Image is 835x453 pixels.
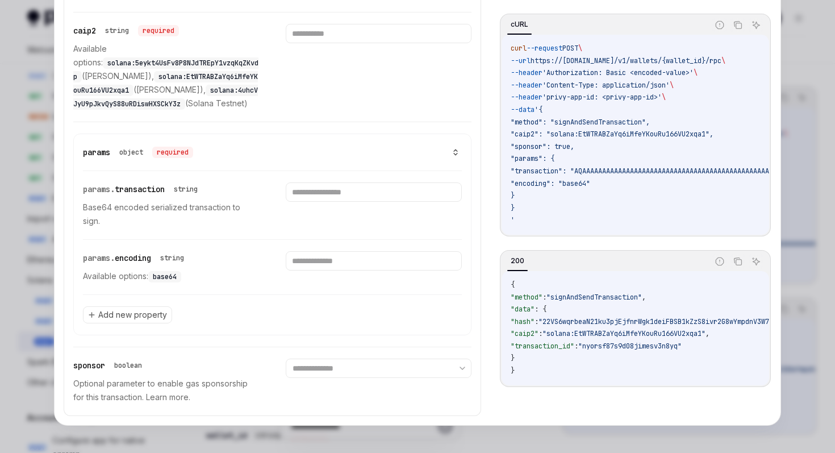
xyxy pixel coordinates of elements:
[115,253,151,263] span: encoding
[73,359,147,372] div: sponsor
[535,105,542,114] span: '{
[712,18,727,32] button: Report incorrect code
[511,215,515,225] span: '
[511,68,542,77] span: --header
[542,68,694,77] span: 'Authorization: Basic <encoded-value>'
[73,26,96,36] span: caip2
[83,182,202,196] div: params.transaction
[730,254,745,269] button: Copy the contents from the code block
[662,93,666,102] span: \
[749,18,763,32] button: Ask AI
[511,142,574,151] span: "sponsor": true,
[83,184,115,194] span: params.
[511,317,535,326] span: "hash"
[511,203,515,213] span: }
[535,305,546,314] span: : {
[670,81,674,90] span: \
[511,154,554,163] span: "params": {
[721,56,725,65] span: \
[511,329,538,338] span: "caip2"
[511,81,542,90] span: --header
[83,253,115,263] span: params.
[511,44,527,53] span: curl
[527,44,562,53] span: --request
[730,18,745,32] button: Copy the contents from the code block
[749,254,763,269] button: Ask AI
[511,179,590,188] span: "encoding": "base64"
[511,293,542,302] span: "method"
[115,184,165,194] span: transaction
[531,56,721,65] span: https://[DOMAIN_NAME]/v1/wallets/{wallet_id}/rpc
[83,251,189,265] div: params.encoding
[83,201,258,228] p: Base64 encoded serialized transaction to sign.
[705,329,709,338] span: ,
[511,56,531,65] span: --url
[73,59,258,81] span: solana:5eykt4UsFv8P8NJdTREpY1vzqKqZKvdp
[83,306,172,323] button: Add new property
[73,377,258,404] p: Optional parameter to enable gas sponsorship for this transaction. Learn more.
[642,293,646,302] span: ,
[511,342,574,351] span: "transaction_id"
[542,93,662,102] span: 'privy-app-id: <privy-app-id>'
[546,293,642,302] span: "signAndSendTransaction"
[511,105,535,114] span: --data
[83,269,258,283] p: Available options:
[73,24,179,38] div: caip2
[542,293,546,302] span: :
[507,18,532,31] div: cURL
[542,81,670,90] span: 'Content-Type: application/json'
[538,329,542,338] span: :
[542,329,705,338] span: "solana:EtWTRABZaYq6iMfeYKouRu166VU2xqa1"
[574,342,578,351] span: :
[511,191,515,200] span: }
[73,42,258,110] p: Available options: ([PERSON_NAME]), ([PERSON_NAME]), (Solana Testnet)
[511,280,515,289] span: {
[73,72,258,95] span: solana:EtWTRABZaYq6iMfeYKouRu166VU2xqa1
[578,342,682,351] span: "nyorsf87s9d08jimesv3n8yq"
[511,118,650,127] span: "method": "signAndSendTransaction",
[83,146,193,159] div: params
[562,44,578,53] span: POST
[507,254,528,268] div: 200
[98,309,167,321] span: Add new property
[152,147,193,158] div: required
[83,147,110,157] span: params
[511,93,542,102] span: --header
[511,130,713,139] span: "caip2": "solana:EtWTRABZaYq6iMfeYKouRu166VU2xqa1",
[138,25,179,36] div: required
[511,305,535,314] span: "data"
[535,317,538,326] span: :
[578,44,582,53] span: \
[73,360,105,371] span: sponsor
[712,254,727,269] button: Report incorrect code
[511,354,515,363] span: }
[694,68,698,77] span: \
[153,272,177,281] span: base64
[511,366,515,375] span: }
